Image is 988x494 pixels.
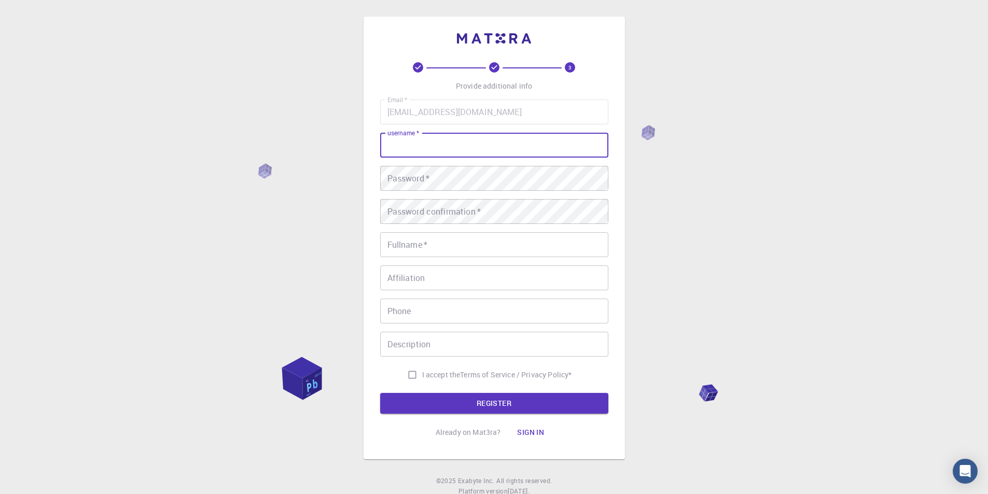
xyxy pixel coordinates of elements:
[436,476,458,486] span: © 2025
[460,370,572,380] a: Terms of Service / Privacy Policy*
[380,393,608,414] button: REGISTER
[458,476,494,486] a: Exabyte Inc.
[387,95,407,104] label: Email
[496,476,552,486] span: All rights reserved.
[460,370,572,380] p: Terms of Service / Privacy Policy *
[953,459,978,484] div: Open Intercom Messenger
[387,129,419,137] label: username
[456,81,532,91] p: Provide additional info
[422,370,461,380] span: I accept the
[509,422,552,443] button: Sign in
[458,476,494,485] span: Exabyte Inc.
[436,427,501,437] p: Already on Mat3ra?
[568,64,572,71] text: 3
